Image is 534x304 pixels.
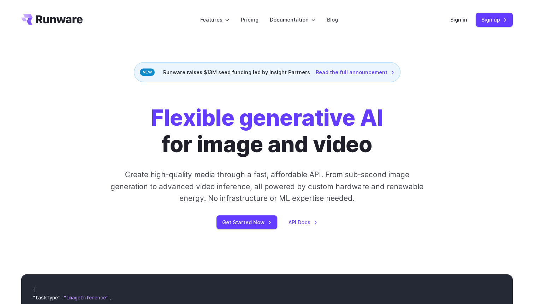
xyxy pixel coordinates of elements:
h1: for image and video [151,105,383,157]
a: Sign up [476,13,513,26]
a: Blog [327,16,338,24]
span: { [32,286,35,292]
span: "taskType" [32,294,61,301]
strong: Flexible generative AI [151,105,383,131]
p: Create high-quality media through a fast, affordable API. From sub-second image generation to adv... [110,169,425,204]
a: Sign in [450,16,467,24]
label: Documentation [270,16,316,24]
span: , [109,294,112,301]
div: Runware raises $13M seed funding led by Insight Partners [134,62,400,82]
label: Features [200,16,230,24]
span: "imageInference" [64,294,109,301]
a: Get Started Now [216,215,277,229]
a: Read the full announcement [316,68,394,76]
a: API Docs [289,218,318,226]
span: : [61,294,64,301]
a: Pricing [241,16,259,24]
a: Go to / [21,14,83,25]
